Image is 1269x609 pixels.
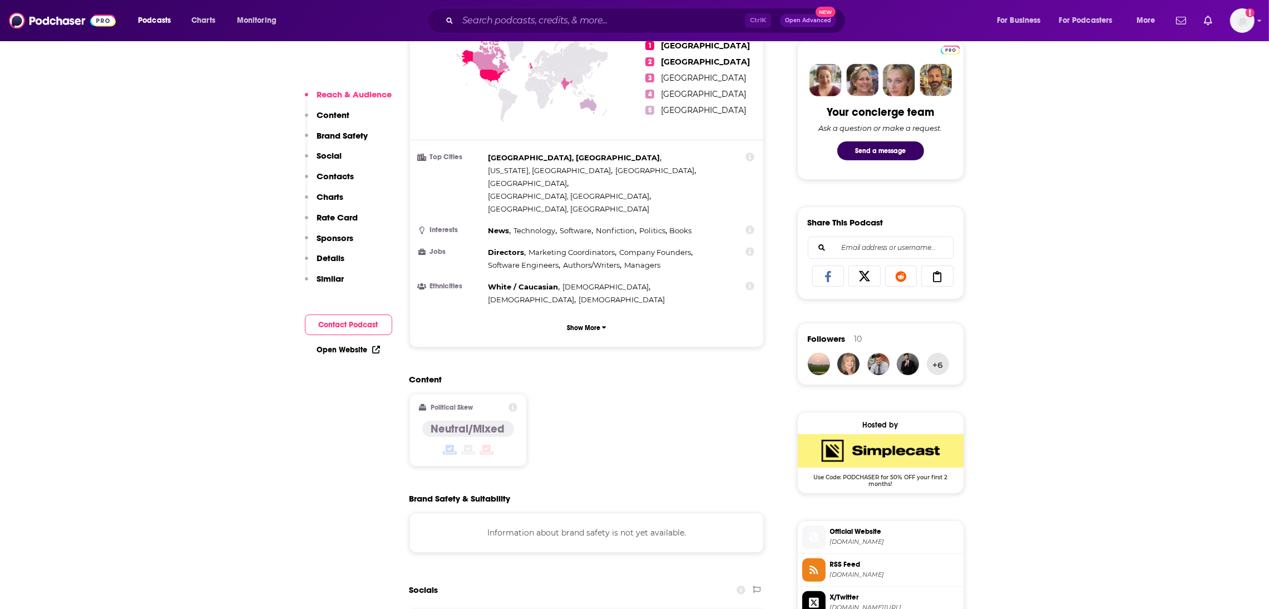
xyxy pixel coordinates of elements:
[409,513,764,553] div: Information about brand safety is not yet available.
[317,253,345,263] p: Details
[1230,8,1255,33] button: Show profile menu
[305,273,344,294] button: Similar
[661,73,746,83] span: [GEOGRAPHIC_DATA]
[885,266,917,287] a: Share on Reddit
[819,124,942,132] div: Ask a question or make a request.
[438,8,856,33] div: Search podcasts, credits, & more...
[830,538,959,546] span: mission.org
[802,525,959,549] a: Official Website[DOMAIN_NAME]
[563,259,621,272] span: ,
[305,191,344,212] button: Charts
[812,266,845,287] a: Share on Facebook
[745,13,771,28] span: Ctrl K
[488,179,567,188] span: [GEOGRAPHIC_DATA]
[645,57,654,66] span: 2
[419,248,484,256] h3: Jobs
[808,333,846,344] span: Followers
[563,261,620,269] span: Authors/Writers
[560,224,593,237] span: ,
[615,164,696,177] span: ,
[317,212,358,223] p: Rate Card
[920,64,952,96] img: Jon Profile
[529,246,616,259] span: ,
[1246,8,1255,17] svg: Add a profile image
[562,282,649,291] span: [DEMOGRAPHIC_DATA]
[883,64,915,96] img: Jules Profile
[808,217,883,228] h3: Share This Podcast
[513,226,555,235] span: Technology
[830,527,959,537] span: Official Website
[317,191,344,202] p: Charts
[317,171,354,181] p: Contacts
[488,166,611,175] span: [US_STATE], [GEOGRAPHIC_DATA]
[409,374,756,385] h2: Content
[927,353,949,375] button: +6
[808,353,830,375] img: wadezidane
[419,317,755,338] button: Show More
[305,110,350,130] button: Content
[488,151,662,164] span: ,
[488,224,511,237] span: ,
[645,41,654,50] span: 1
[615,166,694,175] span: [GEOGRAPHIC_DATA]
[830,571,959,579] span: feeds.simplecast.com
[808,237,954,259] div: Search followers
[661,57,750,67] span: [GEOGRAPHIC_DATA]
[785,18,831,23] span: Open Advanced
[645,106,654,115] span: 5
[305,212,358,233] button: Rate Card
[1230,8,1255,33] span: Logged in as LindaBurns
[846,64,878,96] img: Barbara Profile
[529,248,615,257] span: Marketing Coordinators
[409,493,511,504] h2: Brand Safety & Suitability
[624,261,660,269] span: Managers
[827,105,934,119] div: Your concierge team
[458,12,745,30] input: Search podcasts, credits, & more...
[431,404,473,411] h2: Political Skew
[837,353,860,375] img: judykalvin
[802,558,959,582] a: RSS Feed[DOMAIN_NAME]
[305,315,392,335] button: Contact Podcast
[488,177,569,190] span: ,
[130,12,185,30] button: open menu
[305,233,354,253] button: Sponsors
[488,259,561,272] span: ,
[191,13,215,28] span: Charts
[488,295,575,304] span: [DEMOGRAPHIC_DATA]
[419,154,484,161] h3: Top Cities
[9,10,116,31] img: Podchaser - Follow, Share and Rate Podcasts
[237,13,276,28] span: Monitoring
[855,334,862,344] div: 10
[867,353,890,375] a: phil_portman
[596,224,636,237] span: ,
[488,248,525,257] span: Directors
[305,171,354,191] button: Contacts
[513,224,557,237] span: ,
[488,226,510,235] span: News
[645,73,654,82] span: 3
[488,293,576,306] span: ,
[419,227,484,234] h3: Interests
[562,281,650,293] span: ,
[317,89,392,100] p: Reach & Audience
[317,233,354,243] p: Sponsors
[317,150,342,161] p: Social
[830,559,959,569] span: RSS Feed
[419,283,484,290] h3: Ethnicities
[619,246,693,259] span: ,
[305,253,345,273] button: Details
[317,130,368,141] p: Brand Safety
[669,226,692,235] span: Books
[921,266,954,287] a: Copy Link
[639,224,667,237] span: ,
[409,579,438,601] h2: Socials
[305,130,368,151] button: Brand Safety
[488,204,650,213] span: [GEOGRAPHIC_DATA], [GEOGRAPHIC_DATA]
[488,191,650,200] span: [GEOGRAPHIC_DATA], [GEOGRAPHIC_DATA]
[305,89,392,110] button: Reach & Audience
[645,90,654,99] span: 4
[229,12,291,30] button: open menu
[488,261,559,269] span: Software Engineers
[1129,12,1169,30] button: open menu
